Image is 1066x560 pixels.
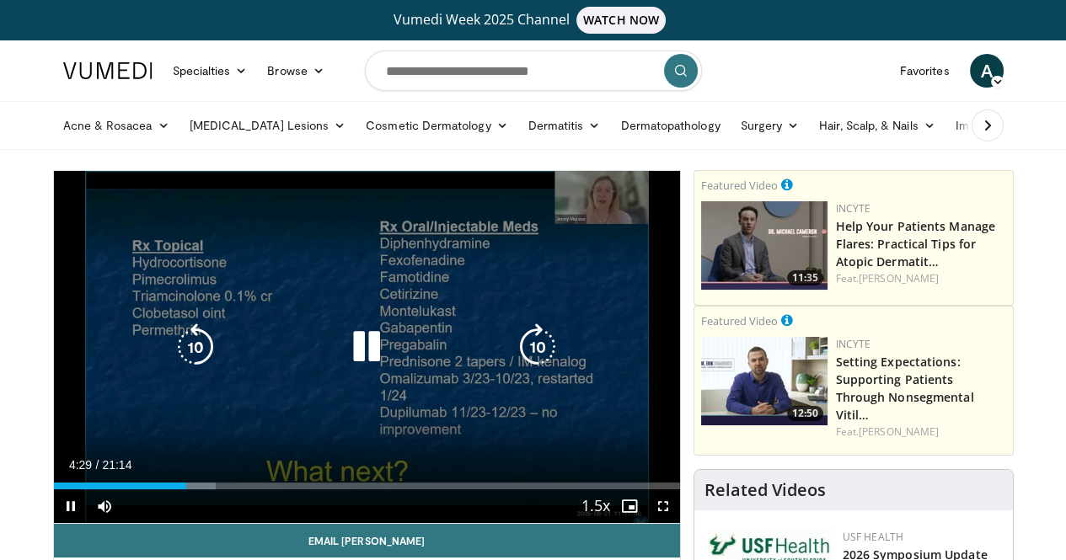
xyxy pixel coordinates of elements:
a: A [970,54,1004,88]
a: Incyte [836,337,871,351]
a: Surgery [731,109,810,142]
button: Enable picture-in-picture mode [613,489,646,523]
a: Email [PERSON_NAME] [54,524,680,557]
a: Hair, Scalp, & Nails [809,109,945,142]
a: Vumedi Week 2025 ChannelWATCH NOW [66,7,1001,34]
h4: Related Videos [704,480,826,500]
a: Acne & Rosacea [53,109,179,142]
a: [MEDICAL_DATA] Lesions [179,109,356,142]
a: Incyte [836,201,871,216]
a: Dermatitis [518,109,611,142]
small: Featured Video [701,313,778,328]
div: Feat. [836,271,1006,286]
a: 12:50 [701,337,828,425]
video-js: Video Player [54,171,680,524]
span: 12:50 [787,406,823,421]
span: 11:35 [787,270,823,285]
a: [PERSON_NAME] [859,271,939,285]
a: Specialties [163,54,258,88]
a: Cosmetic Dermatology [356,109,517,142]
a: Dermatopathology [610,109,730,142]
span: 21:14 [102,458,131,472]
a: 11:35 [701,201,828,290]
input: Search topics, interventions [365,51,702,91]
small: Featured Video [701,178,778,193]
div: Progress Bar [54,483,680,489]
img: VuMedi Logo [63,62,153,79]
button: Pause [54,489,88,523]
a: [PERSON_NAME] [859,424,939,439]
span: WATCH NOW [576,7,666,34]
a: Favorites [890,54,960,88]
img: 601112bd-de26-4187-b266-f7c9c3587f14.png.150x105_q85_crop-smart_upscale.jpg [701,201,828,290]
span: 4:29 [69,458,92,472]
button: Fullscreen [646,489,680,523]
span: / [96,458,99,472]
button: Playback Rate [579,489,613,523]
div: Feat. [836,424,1006,440]
a: USF Health [843,530,904,544]
a: Browse [257,54,335,88]
a: Setting Expectations: Supporting Patients Through Nonsegmental Vitil… [836,354,974,423]
a: Help Your Patients Manage Flares: Practical Tips for Atopic Dermatit… [836,218,996,269]
button: Mute [88,489,121,523]
img: 98b3b5a8-6d6d-4e32-b979-fd4084b2b3f2.png.150x105_q85_crop-smart_upscale.jpg [701,337,828,425]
